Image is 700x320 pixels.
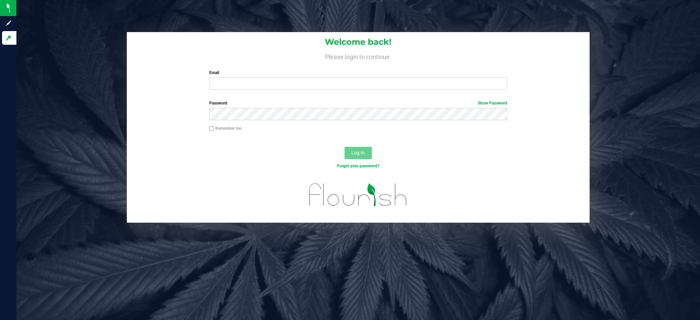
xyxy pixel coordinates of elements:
[337,164,379,168] a: Forgot your password?
[209,125,241,131] label: Remember me
[209,70,507,76] label: Email
[300,176,416,213] img: flourish_logo.svg
[345,147,372,159] button: Log In
[5,34,12,41] inline-svg: Log in
[209,126,214,131] input: Remember me
[209,101,227,106] span: Password
[478,101,507,106] a: Show Password
[127,38,589,46] h1: Welcome back!
[127,52,589,60] h4: Please login to continue.
[5,20,12,27] inline-svg: Sign up
[351,150,365,155] span: Log In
